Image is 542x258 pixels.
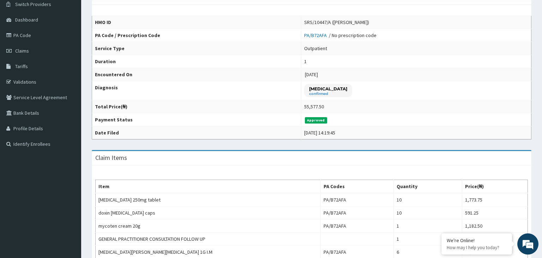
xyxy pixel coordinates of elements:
[96,193,321,206] td: [MEDICAL_DATA] 250mg tablet
[305,71,318,78] span: [DATE]
[304,103,324,110] div: 55,577.50
[41,82,97,153] span: We're online!
[15,17,38,23] span: Dashboard
[92,126,301,139] th: Date Filed
[393,220,462,233] td: 1
[304,32,329,38] a: PA/B72AFA
[462,220,528,233] td: 1,182.50
[462,193,528,206] td: 1,773.75
[304,129,335,136] div: [DATE] 14:19:45
[96,233,321,246] td: GENERAL PRACTITIONER CONSULTATION FOLLOW UP
[462,233,528,246] td: 2,365.00
[305,117,327,124] span: Approved
[15,63,28,70] span: Tariffs
[37,40,119,49] div: Chat with us now
[92,42,301,55] th: Service Type
[304,19,369,26] div: SRS/10447/A ([PERSON_NAME])
[96,206,321,220] td: doxin [MEDICAL_DATA] caps
[116,4,133,20] div: Minimize live chat window
[92,29,301,42] th: PA Code / Prescription Code
[321,206,394,220] td: PA/B72AFA
[15,48,29,54] span: Claims
[96,180,321,193] th: Item
[321,193,394,206] td: PA/B72AFA
[309,92,347,96] small: confirmed
[92,100,301,113] th: Total Price(₦)
[13,35,29,53] img: d_794563401_company_1708531726252_794563401
[92,16,301,29] th: HMO ID
[304,45,327,52] div: Outpatient
[321,180,394,193] th: PA Codes
[321,220,394,233] td: PA/B72AFA
[393,180,462,193] th: Quantity
[92,81,301,100] th: Diagnosis
[393,193,462,206] td: 10
[92,68,301,81] th: Encountered On
[462,180,528,193] th: Price(₦)
[447,237,507,244] div: We're Online!
[4,178,134,203] textarea: Type your message and hit 'Enter'
[462,206,528,220] td: 591.25
[15,1,51,7] span: Switch Providers
[304,58,307,65] div: 1
[393,206,462,220] td: 10
[447,245,507,251] p: How may I help you today?
[393,233,462,246] td: 1
[309,86,347,92] p: [MEDICAL_DATA]
[304,32,377,39] div: / No prescription code
[95,155,127,161] h3: Claim Items
[96,220,321,233] td: mycoten cream 20g
[92,113,301,126] th: Payment Status
[92,55,301,68] th: Duration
